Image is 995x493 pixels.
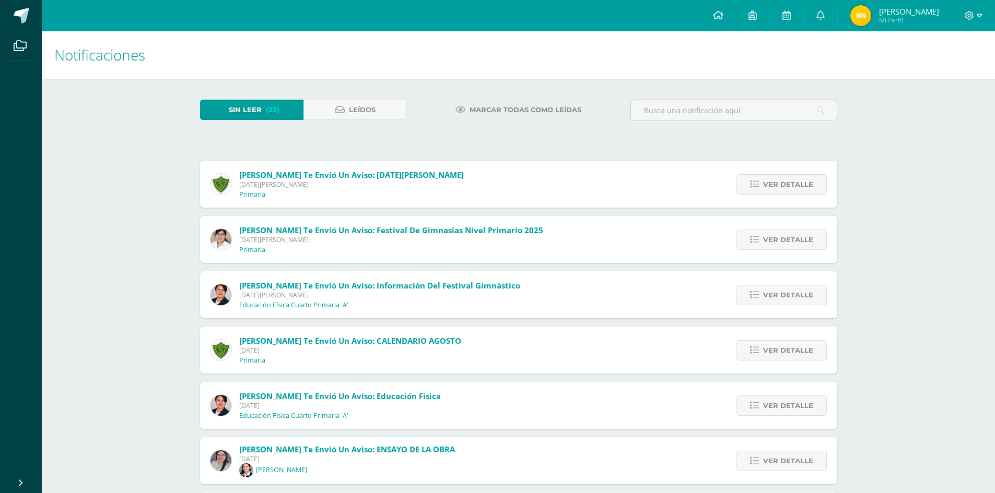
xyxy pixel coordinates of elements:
img: 35ddef066ce8bbef3a6d21714f2791a3.png [239,463,253,477]
span: Ver detalle [763,175,813,194]
img: 4074e4aec8af62734b518a95961417a1.png [210,229,231,250]
span: Ver detalle [763,230,813,249]
span: [DATE] [239,346,461,355]
span: [PERSON_NAME] te envió un aviso: [DATE][PERSON_NAME] [239,170,464,180]
a: Leídos [303,100,407,120]
img: fd2eec9a81aa2e99fa026491c7e068d7.png [210,284,231,305]
span: [DATE][PERSON_NAME] [239,235,543,244]
span: [DATE][PERSON_NAME] [239,291,520,299]
span: (23) [266,100,279,119]
span: Ver detalle [763,285,813,305]
p: Primaria [239,190,265,199]
span: Marcar todas como leídas [470,100,581,119]
img: 39a600aa9cb6be71c71a3c82df1284a6.png [850,5,871,26]
p: [PERSON_NAME] [256,466,307,474]
span: [PERSON_NAME] te envió un aviso: Información del Festival Gimnástico [239,280,520,291]
span: Ver detalle [763,341,813,360]
span: Sin leer [229,100,262,119]
p: Educación Física Cuarto Primaria 'A' [239,301,348,309]
span: [PERSON_NAME] [879,6,939,17]
span: [DATE][PERSON_NAME] [239,180,464,189]
span: [PERSON_NAME] te envió un aviso: Educación Fisica [239,391,441,401]
p: Educación Física Cuarto Primaria 'A' [239,412,348,420]
span: [DATE] [239,401,441,410]
span: [PERSON_NAME] te envió un aviso: CALENDARIO AGOSTO [239,335,461,346]
span: Leídos [349,100,376,119]
img: fd2eec9a81aa2e99fa026491c7e068d7.png [210,395,231,416]
a: Marcar todas como leídas [442,100,594,120]
img: c7e4502288b633c389763cda5c4117dc.png [210,340,231,360]
span: Mi Perfil [879,16,939,25]
span: [PERSON_NAME] te envió un aviso: ENSAYO DE LA OBRA [239,444,455,454]
span: Notificaciones [54,45,145,65]
span: Ver detalle [763,451,813,471]
input: Busca una notificación aquí [631,100,837,121]
p: Primaria [239,356,265,365]
span: [DATE] [239,454,455,463]
img: c7e4502288b633c389763cda5c4117dc.png [210,174,231,195]
span: Ver detalle [763,396,813,415]
a: Sin leer(23) [200,100,303,120]
p: Primaria [239,246,265,254]
span: [PERSON_NAME] te envió un aviso: Festival de Gimnasias Nivel Primario 2025 [239,225,543,235]
img: 6f950d3b2851a2cc1f8d6dcc57f0991d.png [210,450,231,471]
